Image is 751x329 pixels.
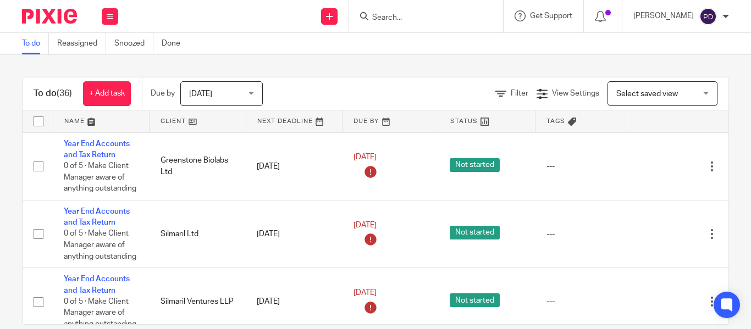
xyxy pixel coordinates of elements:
td: Greenstone Biolabs Ltd [150,132,246,200]
a: To do [22,33,49,54]
td: Silmaril Ltd [150,200,246,267]
a: Snoozed [114,33,153,54]
span: 0 of 5 · Make Client Manager aware of anything outstanding [64,298,136,328]
span: 0 of 5 · Make Client Manager aware of anything outstanding [64,230,136,260]
span: Not started [450,293,500,307]
span: [DATE] [354,154,377,161]
span: Not started [450,226,500,239]
span: Not started [450,158,500,172]
span: [DATE] [189,90,212,98]
a: Year End Accounts and Tax Return [64,275,130,294]
a: + Add task [83,81,131,106]
h1: To do [34,88,72,99]
p: [PERSON_NAME] [633,10,694,21]
span: [DATE] [354,289,377,297]
div: --- [546,228,621,239]
div: --- [546,161,621,172]
span: 0 of 5 · Make Client Manager aware of anything outstanding [64,162,136,192]
div: --- [546,296,621,307]
span: Tags [546,118,565,124]
p: Due by [151,88,175,99]
a: Year End Accounts and Tax Return [64,140,130,159]
a: Done [162,33,189,54]
span: [DATE] [354,221,377,229]
img: svg%3E [699,8,717,25]
span: Get Support [530,12,572,20]
a: Year End Accounts and Tax Return [64,208,130,226]
td: [DATE] [246,132,343,200]
span: Select saved view [616,90,678,98]
span: (36) [57,89,72,98]
input: Search [371,13,470,23]
a: Reassigned [57,33,106,54]
span: Filter [511,90,528,97]
span: View Settings [552,90,599,97]
img: Pixie [22,9,77,24]
td: [DATE] [246,200,343,267]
